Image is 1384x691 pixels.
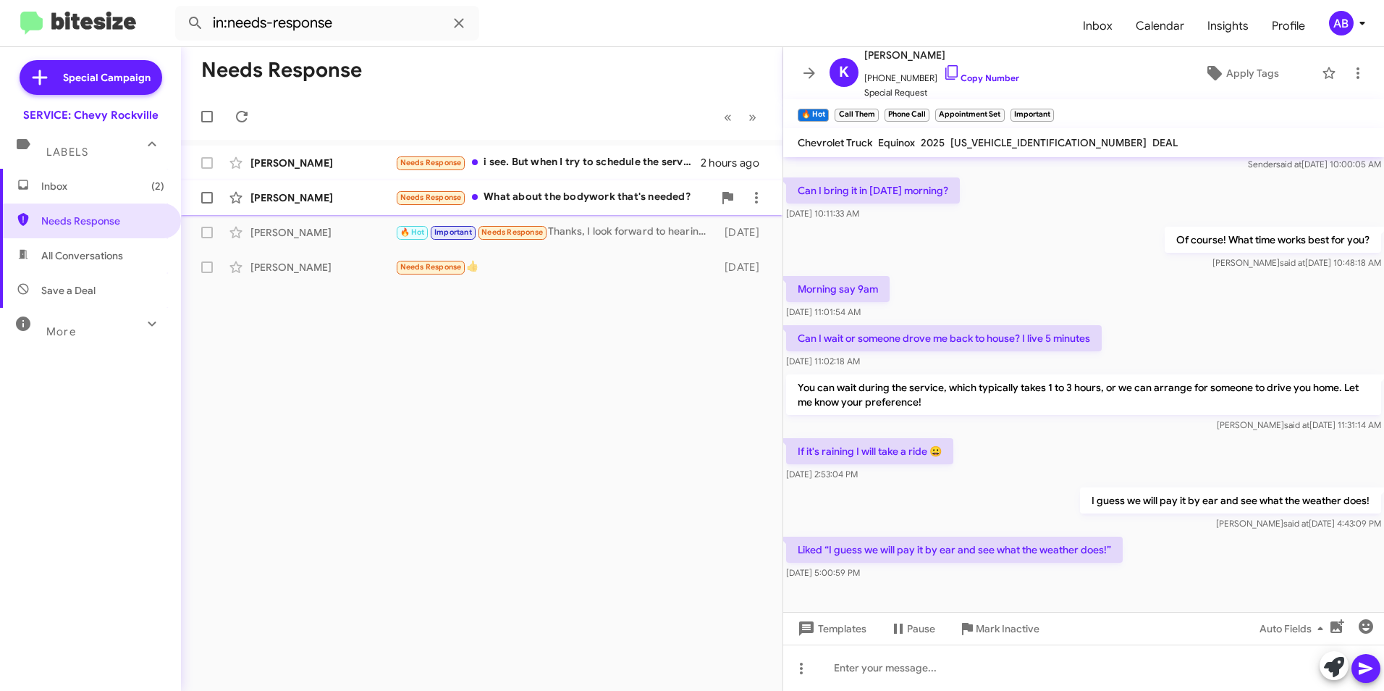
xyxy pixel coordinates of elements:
div: What about the bodywork that's needed? [395,189,713,206]
a: Profile [1260,5,1317,47]
span: » [748,108,756,126]
button: Pause [878,616,947,642]
small: Phone Call [885,109,929,122]
p: Morning say 9am [786,276,890,302]
div: 👍 [395,259,718,275]
span: [DATE] 5:00:59 PM [786,567,860,578]
small: Appointment Set [935,109,1004,122]
span: Needs Response [400,158,462,167]
span: Special Request [864,85,1019,100]
div: [DATE] [718,260,771,275]
p: If it's raining I will take a ride 😀 [786,438,953,464]
span: Needs Response [41,214,164,228]
a: Insights [1196,5,1260,47]
div: [PERSON_NAME] [250,156,395,170]
button: Previous [715,102,740,132]
span: Sender [DATE] 10:00:05 AM [1248,159,1381,169]
button: Templates [783,616,878,642]
div: i see. But when I try to schedule the service, it says it's 47 [395,154,701,171]
span: Templates [795,616,866,642]
a: Copy Number [943,72,1019,83]
span: [DATE] 11:02:18 AM [786,356,860,367]
span: Labels [46,146,88,159]
h1: Needs Response [201,59,362,82]
p: Of course! What time works best for you? [1165,227,1381,253]
span: Auto Fields [1259,616,1329,642]
span: said at [1284,419,1309,430]
span: All Conversations [41,248,123,263]
p: Liked “I guess we will pay it by ear and see what the weather does!” [786,537,1123,563]
div: Thanks, I look forward to hearing from them. [395,224,718,240]
span: Inbox [41,179,164,193]
span: said at [1283,518,1309,529]
div: [PERSON_NAME] [250,260,395,275]
p: You can wait during the service, which typically takes 1 to 3 hours, or we can arrange for someon... [786,374,1381,415]
span: Pause [907,616,935,642]
small: 🔥 Hot [798,109,829,122]
div: [DATE] [718,225,771,240]
div: 2 hours ago [701,156,771,170]
input: Search [175,6,479,41]
span: K [839,61,849,84]
a: Calendar [1124,5,1196,47]
span: [DATE] 11:01:54 AM [786,306,861,317]
span: Apply Tags [1226,60,1279,86]
span: 2025 [921,136,945,149]
span: [DATE] 10:11:33 AM [786,208,859,219]
span: Needs Response [400,193,462,202]
nav: Page navigation example [716,102,765,132]
p: Can I wait or someone drove me back to house? I live 5 minutes [786,325,1102,351]
a: Inbox [1071,5,1124,47]
span: said at [1280,257,1305,268]
span: Save a Deal [41,283,96,298]
button: Apply Tags [1168,60,1315,86]
button: Mark Inactive [947,616,1051,642]
span: Needs Response [400,262,462,272]
span: Important [434,227,472,237]
span: [PERSON_NAME] [DATE] 10:48:18 AM [1212,257,1381,268]
span: Special Campaign [63,70,151,85]
span: [DATE] 2:53:04 PM [786,469,858,479]
span: [PERSON_NAME] [864,46,1019,64]
span: [PERSON_NAME] [DATE] 11:31:14 AM [1217,419,1381,430]
span: More [46,325,76,338]
button: AB [1317,11,1368,35]
span: [PERSON_NAME] [DATE] 4:43:09 PM [1216,518,1381,529]
span: DEAL [1152,136,1178,149]
button: Next [740,102,765,132]
p: I guess we will pay it by ear and see what the weather does! [1080,487,1381,514]
span: said at [1276,159,1301,169]
div: [PERSON_NAME] [250,190,395,205]
small: Important [1010,109,1054,122]
span: Mark Inactive [976,616,1039,642]
span: [PHONE_NUMBER] [864,64,1019,85]
small: Call Them [835,109,878,122]
div: SERVICE: Chevy Rockville [23,108,159,122]
div: AB [1329,11,1354,35]
div: [PERSON_NAME] [250,225,395,240]
a: Special Campaign [20,60,162,95]
span: Equinox [878,136,915,149]
span: (2) [151,179,164,193]
span: Chevrolet Truck [798,136,872,149]
span: « [724,108,732,126]
p: Can I bring it in [DATE] morning? [786,177,960,204]
span: [US_VEHICLE_IDENTIFICATION_NUMBER] [950,136,1147,149]
span: 🔥 Hot [400,227,425,237]
span: Needs Response [481,227,543,237]
button: Auto Fields [1248,616,1341,642]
